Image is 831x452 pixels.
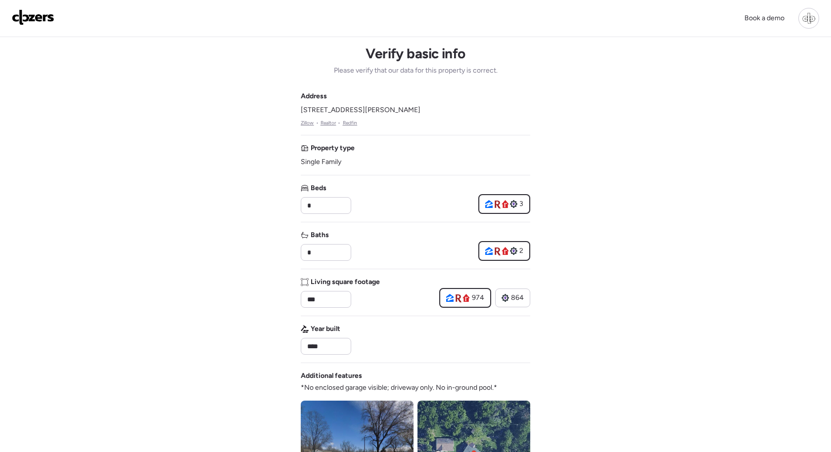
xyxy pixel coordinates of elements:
[744,14,785,22] span: Book a demo
[311,183,326,193] span: Beds
[343,119,358,127] a: Redfin
[301,157,341,167] span: Single Family
[519,199,523,209] span: 3
[301,105,420,115] span: [STREET_ADDRESS][PERSON_NAME]
[366,45,465,62] h1: Verify basic info
[311,143,355,153] span: Property type
[321,119,336,127] a: Realtor
[338,119,340,127] span: •
[472,293,484,303] span: 974
[301,371,362,381] span: Additional features
[301,119,314,127] a: Zillow
[334,66,498,76] span: Please verify that our data for this property is correct.
[12,9,54,25] img: Logo
[316,119,319,127] span: •
[511,293,524,303] span: 864
[311,230,329,240] span: Baths
[311,277,380,287] span: Living square footage
[519,246,523,256] span: 2
[301,383,497,393] span: *No enclosed garage visible; driveway only. No in-ground pool.*
[301,91,327,101] span: Address
[311,324,340,334] span: Year built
